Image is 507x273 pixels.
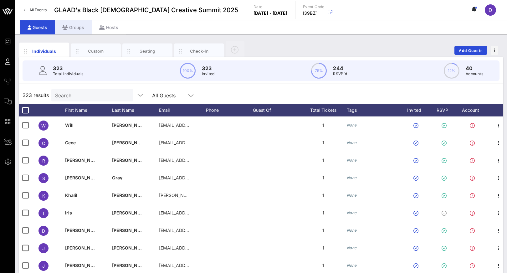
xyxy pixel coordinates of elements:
span: All Events [29,8,47,12]
span: [PERSON_NAME][EMAIL_ADDRESS][DOMAIN_NAME] [159,193,270,198]
p: Total Individuals [53,71,84,77]
span: D [42,228,45,234]
span: [PERSON_NAME] [65,228,102,233]
div: Check-In [185,48,213,54]
span: [PERSON_NAME] [65,263,102,268]
div: 1 [300,204,347,222]
span: [PERSON_NAME] [112,140,149,145]
i: None [347,175,357,180]
p: Event Code [303,4,325,10]
span: [PERSON_NAME] [112,228,149,233]
p: RSVP`d [333,71,347,77]
span: C [42,141,45,146]
span: [PERSON_NAME] [65,245,102,250]
div: 1 [300,152,347,169]
p: 244 [333,64,347,72]
p: Date [253,4,288,10]
div: 1 [300,169,347,187]
span: S [42,176,45,181]
span: [PERSON_NAME] [65,175,102,180]
span: [PERSON_NAME] [112,210,149,215]
div: 1 [300,239,347,257]
div: Account [456,104,491,116]
a: All Events [20,5,50,15]
span: [PERSON_NAME] [112,193,149,198]
p: 323 [53,64,84,72]
div: Email [159,104,206,116]
p: Accounts [466,71,483,77]
span: Cece [65,140,76,145]
span: J [42,263,45,269]
div: Groups [55,20,92,34]
div: Last Name [112,104,159,116]
div: Individuals [30,48,58,54]
i: None [347,210,357,215]
div: Invited [400,104,434,116]
div: Seating [134,48,161,54]
div: All Guests [148,89,198,101]
span: J [42,246,45,251]
div: Guests [20,20,55,34]
div: All Guests [152,93,176,98]
p: 40 [466,64,483,72]
span: [PERSON_NAME] [112,157,149,163]
p: Invited [202,71,215,77]
span: [EMAIL_ADDRESS][DOMAIN_NAME] [159,122,234,128]
i: None [347,193,357,198]
span: K [42,193,45,198]
span: W [41,123,46,128]
div: 1 [300,134,347,152]
p: 323 [202,64,215,72]
span: [EMAIL_ADDRESS][DOMAIN_NAME] [159,228,234,233]
span: [EMAIL_ADDRESS][DOMAIN_NAME] [159,263,234,268]
div: 1 [300,187,347,204]
span: R [42,158,45,163]
div: Hosts [92,20,126,34]
div: D [485,4,496,16]
span: [EMAIL_ADDRESS][DOMAIN_NAME] [159,175,234,180]
i: None [347,245,357,250]
span: [PERSON_NAME] [65,157,102,163]
i: None [347,123,357,127]
span: [PERSON_NAME] [112,122,149,128]
div: First Name [65,104,112,116]
span: I [43,211,44,216]
div: 1 [300,116,347,134]
p: [DATE] - [DATE] [253,10,288,16]
div: Custom [82,48,110,54]
span: Khalil [65,193,77,198]
i: None [347,228,357,233]
span: [PERSON_NAME] [112,245,149,250]
span: [EMAIL_ADDRESS][DOMAIN_NAME] [159,210,234,215]
button: Add Guests [454,46,487,55]
span: [PERSON_NAME] [112,263,149,268]
span: [EMAIL_ADDRESS][DOMAIN_NAME] [159,245,234,250]
p: I39BZ1 [303,10,325,16]
span: [EMAIL_ADDRESS][DOMAIN_NAME] [159,140,234,145]
span: Add Guests [458,48,483,53]
div: 1 [300,222,347,239]
span: [EMAIL_ADDRESS][DOMAIN_NAME] [159,157,234,163]
div: Guest Of [253,104,300,116]
span: Will [65,122,74,128]
span: Iris [65,210,72,215]
div: Total Tickets [300,104,347,116]
span: Gray [112,175,122,180]
span: GLAAD's Black [DEMOGRAPHIC_DATA] Creative Summit 2025 [54,5,238,15]
span: 323 results [23,91,49,99]
i: None [347,263,357,268]
span: D [489,7,492,13]
div: Tags [347,104,400,116]
div: Phone [206,104,253,116]
i: None [347,158,357,162]
div: RSVP [434,104,456,116]
i: None [347,140,357,145]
